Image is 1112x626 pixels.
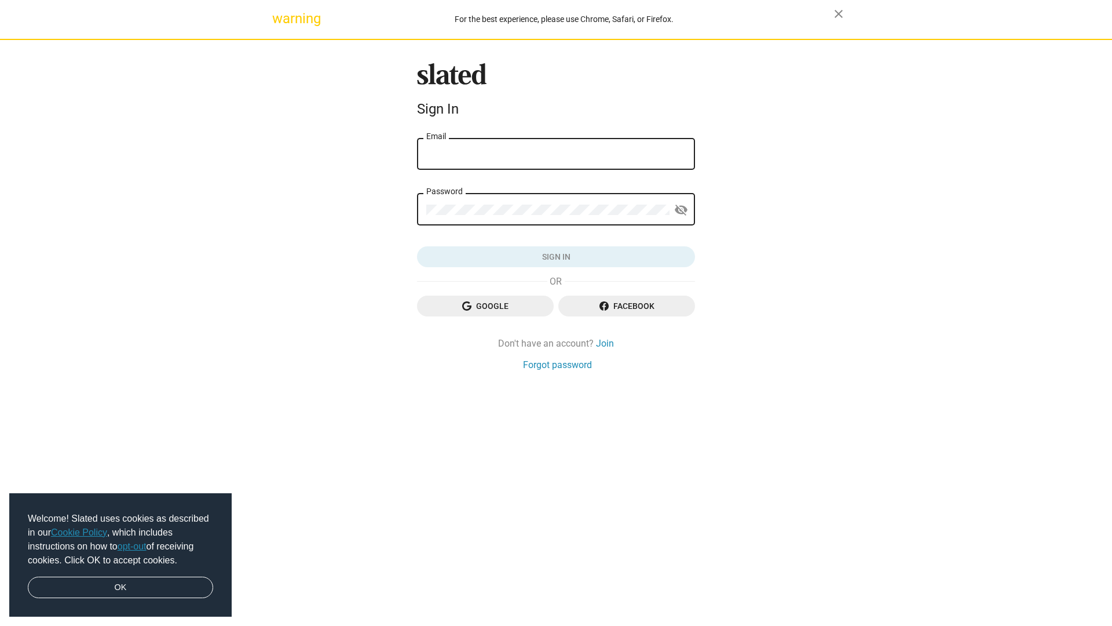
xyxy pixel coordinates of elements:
sl-branding: Sign In [417,63,695,122]
a: Forgot password [523,359,592,371]
mat-icon: warning [272,12,286,26]
button: Facebook [558,296,695,316]
button: Google [417,296,554,316]
mat-icon: close [832,7,846,21]
div: Don't have an account? [417,337,695,350]
a: Cookie Policy [51,527,107,537]
button: Show password [670,199,693,222]
div: cookieconsent [9,493,232,617]
div: For the best experience, please use Chrome, Safari, or Firefox. [294,12,834,27]
a: dismiss cookie message [28,577,213,599]
mat-icon: visibility_off [674,201,688,219]
span: Welcome! Slated uses cookies as described in our , which includes instructions on how to of recei... [28,512,213,567]
a: opt-out [118,541,147,551]
span: Google [426,296,544,316]
span: Facebook [568,296,686,316]
div: Sign In [417,101,695,117]
a: Join [596,337,614,350]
